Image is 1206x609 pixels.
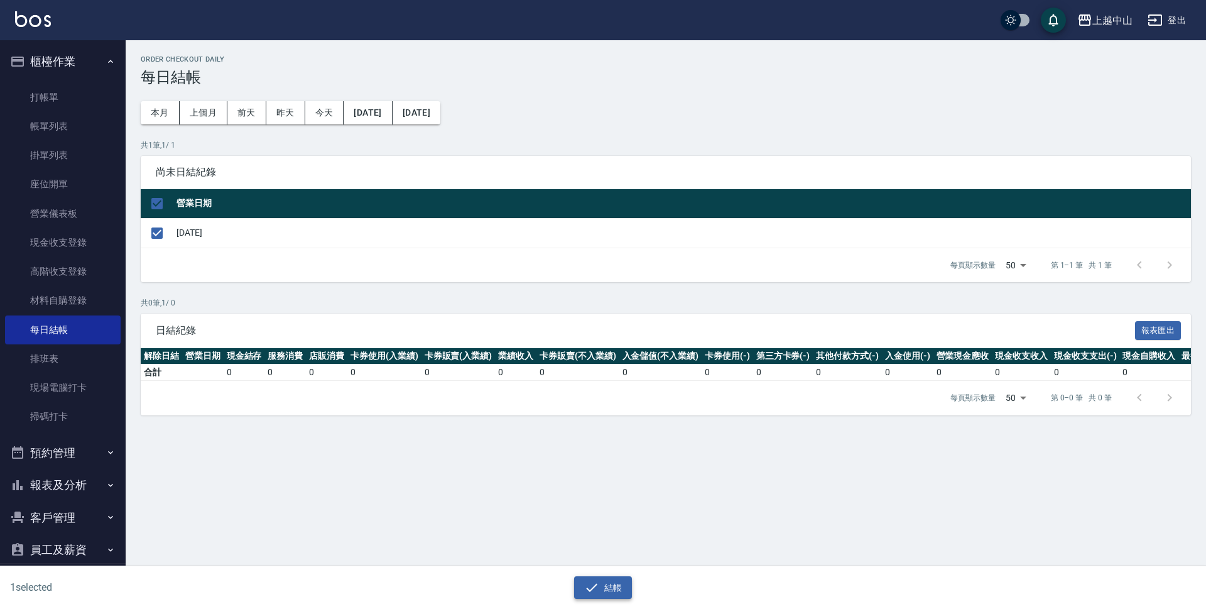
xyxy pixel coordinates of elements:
[5,373,121,402] a: 現場電腦打卡
[1051,392,1112,403] p: 第 0–0 筆 共 0 筆
[5,228,121,257] a: 現金收支登錄
[619,348,702,365] th: 入金儲值(不入業績)
[306,348,347,365] th: 店販消費
[950,392,996,403] p: 每頁顯示數量
[950,260,996,271] p: 每頁顯示數量
[5,502,121,534] button: 客戶管理
[393,101,440,124] button: [DATE]
[141,365,182,381] td: 合計
[180,101,227,124] button: 上個月
[1041,8,1066,33] button: save
[992,365,1051,381] td: 0
[421,348,496,365] th: 卡券販賣(入業績)
[141,55,1191,63] h2: Order checkout daily
[305,101,344,124] button: 今天
[141,297,1191,309] p: 共 0 筆, 1 / 0
[536,365,619,381] td: 0
[182,348,224,365] th: 營業日期
[5,141,121,170] a: 掛單列表
[933,348,992,365] th: 營業現金應收
[224,365,265,381] td: 0
[1051,260,1112,271] p: 第 1–1 筆 共 1 筆
[5,112,121,141] a: 帳單列表
[141,101,180,124] button: 本月
[173,218,1191,248] td: [DATE]
[5,402,121,431] a: 掃碼打卡
[173,189,1191,219] th: 營業日期
[5,257,121,286] a: 高階收支登錄
[813,348,882,365] th: 其他付款方式(-)
[141,69,1191,86] h3: 每日結帳
[1051,365,1120,381] td: 0
[15,11,51,27] img: Logo
[1135,324,1182,336] a: 報表匯出
[882,348,933,365] th: 入金使用(-)
[813,365,882,381] td: 0
[10,579,299,595] h6: 1 selected
[264,365,306,381] td: 0
[5,83,121,112] a: 打帳單
[156,324,1135,337] span: 日結紀錄
[1001,381,1031,415] div: 50
[495,348,536,365] th: 業績收入
[5,45,121,78] button: 櫃檯作業
[702,365,753,381] td: 0
[421,365,496,381] td: 0
[1051,348,1120,365] th: 現金收支支出(-)
[933,365,992,381] td: 0
[347,348,421,365] th: 卡券使用(入業績)
[5,534,121,566] button: 員工及薪資
[536,348,619,365] th: 卡券販賣(不入業績)
[5,437,121,469] button: 預約管理
[1143,9,1191,32] button: 登出
[495,365,536,381] td: 0
[5,344,121,373] a: 排班表
[264,348,306,365] th: 服務消費
[344,101,392,124] button: [DATE]
[5,286,121,315] a: 材料自購登錄
[753,348,813,365] th: 第三方卡券(-)
[702,348,753,365] th: 卡券使用(-)
[992,348,1051,365] th: 現金收支收入
[5,170,121,199] a: 座位開單
[574,576,633,600] button: 結帳
[753,365,813,381] td: 0
[1135,321,1182,341] button: 報表匯出
[141,140,1191,151] p: 共 1 筆, 1 / 1
[347,365,421,381] td: 0
[1119,365,1178,381] td: 0
[1119,348,1178,365] th: 現金自購收入
[227,101,266,124] button: 前天
[156,166,1176,178] span: 尚未日結紀錄
[5,199,121,228] a: 營業儀表板
[1072,8,1138,33] button: 上越中山
[1001,248,1031,282] div: 50
[1092,13,1133,28] div: 上越中山
[224,348,265,365] th: 現金結存
[141,348,182,365] th: 解除日結
[882,365,933,381] td: 0
[5,469,121,502] button: 報表及分析
[619,365,702,381] td: 0
[266,101,305,124] button: 昨天
[5,315,121,344] a: 每日結帳
[306,365,347,381] td: 0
